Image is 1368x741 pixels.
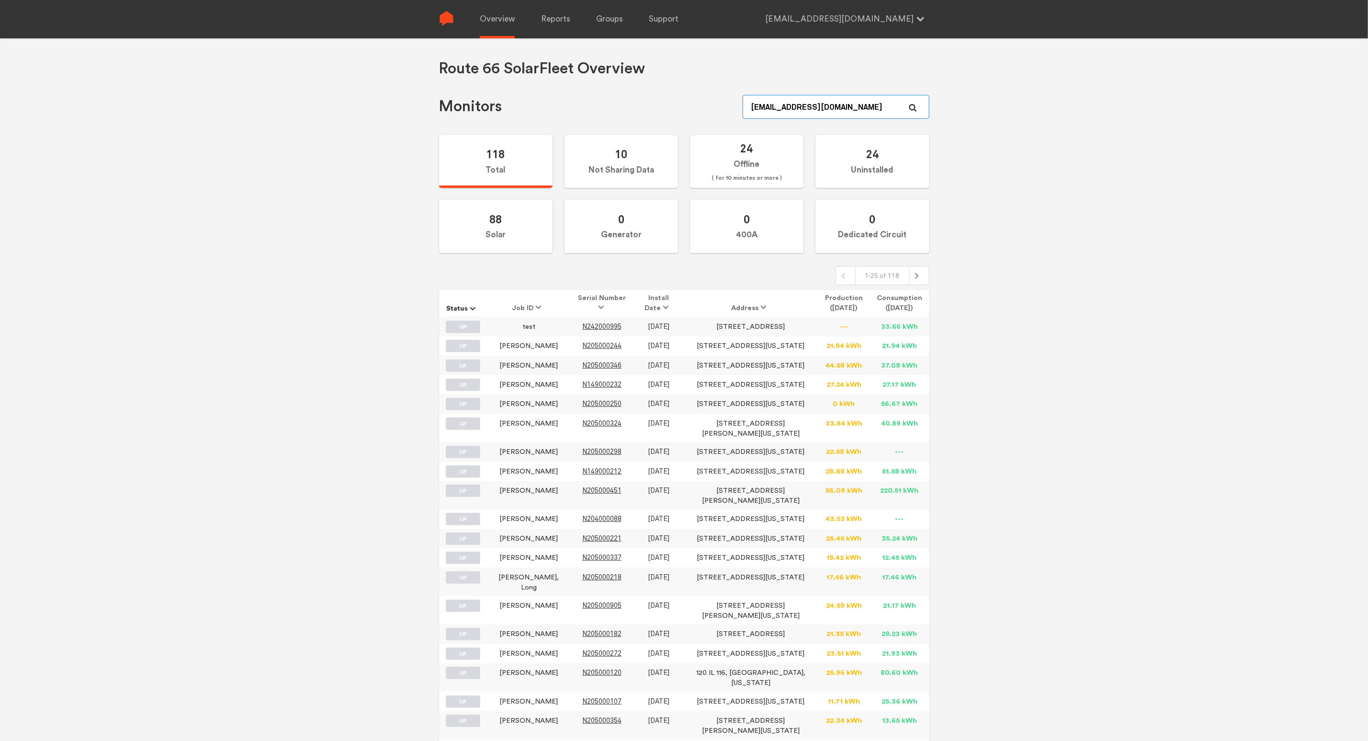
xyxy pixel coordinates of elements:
td: 220.51 kWh [870,481,929,509]
label: UP [446,321,480,333]
span: N242000995 [582,323,622,331]
span: [DATE] [648,554,669,562]
a: N205000221 [582,535,622,542]
td: [STREET_ADDRESS][US_STATE] [683,462,818,481]
td: [PERSON_NAME] [487,462,570,481]
input: Serial Number, job ID, name, address [743,95,929,119]
td: [STREET_ADDRESS][US_STATE] [683,529,818,548]
td: 28.88 kWh [818,462,870,481]
span: [DATE] [648,419,669,428]
td: [STREET_ADDRESS][US_STATE] [683,548,818,567]
span: N205000250 [582,400,622,408]
h1: Monitors [439,97,502,116]
a: N205000218 [582,574,622,581]
h1: Route 66 Solar Fleet Overview [439,59,645,79]
label: UP [446,667,480,679]
label: Offline [690,135,803,188]
td: 44.58 kWh [818,356,870,375]
td: [PERSON_NAME] [487,596,570,625]
th: Status [439,290,487,317]
td: --- [870,509,929,529]
td: [PERSON_NAME] [487,663,570,692]
td: [STREET_ADDRESS][US_STATE] [683,336,818,356]
span: N205000107 [582,697,622,706]
span: [DATE] [648,342,669,350]
span: N205000451 [582,486,622,495]
span: 0 [744,212,750,226]
td: 43.53 kWh [818,509,870,529]
label: UP [446,695,480,708]
label: UP [446,485,480,497]
td: 17.46 kWh [870,567,929,596]
a: N205000298 [582,448,622,455]
td: 19.42 kWh [818,548,870,567]
th: Serial Number [570,290,633,317]
td: [STREET_ADDRESS][US_STATE] [683,567,818,596]
td: 40.89 kWh [870,414,929,442]
span: [DATE] [648,323,669,331]
a: N205000324 [582,420,622,427]
td: [PERSON_NAME] [487,711,570,740]
label: UP [446,571,480,584]
td: [STREET_ADDRESS] [683,317,818,336]
span: N205000221 [582,534,622,543]
a: N242000995 [582,323,622,330]
td: [STREET_ADDRESS][PERSON_NAME][US_STATE] [683,711,818,740]
td: 33.84 kWh [818,414,870,442]
label: UP [446,398,480,410]
span: [DATE] [648,515,669,523]
a: N205000250 [582,400,622,407]
label: Solar [439,200,553,253]
td: [PERSON_NAME] [487,442,570,462]
span: N204000088 [582,515,622,523]
td: 22.34 kWh [818,711,870,740]
span: [DATE] [648,573,669,581]
span: [DATE] [648,486,669,495]
td: [STREET_ADDRESS][US_STATE] [683,356,818,375]
th: Job ID [487,290,570,317]
td: [STREET_ADDRESS][PERSON_NAME][US_STATE] [683,596,818,625]
span: N205000346 [582,361,622,370]
span: N205000905 [582,602,622,610]
label: UP [446,648,480,660]
span: N149000212 [582,467,622,475]
td: [PERSON_NAME] [487,644,570,663]
th: Address [683,290,818,317]
span: [DATE] [648,400,669,408]
a: N149000232 [582,381,622,388]
td: 21.93 kWh [870,644,929,663]
td: 120 IL 116, [GEOGRAPHIC_DATA], [US_STATE] [683,663,818,692]
td: [STREET_ADDRESS][US_STATE] [683,375,818,394]
label: UP [446,552,480,564]
td: --- [870,442,929,462]
td: [PERSON_NAME] [487,625,570,644]
span: [DATE] [648,669,669,677]
a: N205000354 [582,717,622,724]
label: UP [446,533,480,545]
span: 88 [489,212,502,226]
td: [PERSON_NAME] [487,336,570,356]
th: Production ([DATE]) [818,290,870,317]
label: UP [446,417,480,430]
td: 33.66 kWh [870,317,929,336]
td: [STREET_ADDRESS][US_STATE] [683,644,818,663]
label: Dedicated Circuit [815,200,929,253]
div: 1-25 of 118 [855,266,910,285]
span: 10 [615,147,627,161]
td: 25.96 kWh [818,663,870,692]
td: 21.94 kWh [870,336,929,356]
span: N149000232 [582,381,622,389]
label: 400A [690,200,803,253]
td: 23.51 kWh [818,644,870,663]
td: [PERSON_NAME] [487,548,570,567]
td: 11.71 kWh [818,692,870,711]
td: [PERSON_NAME] [487,692,570,711]
td: 51.58 kWh [870,462,929,481]
label: UP [446,600,480,612]
td: 22.58 kWh [818,442,870,462]
span: [DATE] [648,630,669,638]
td: [STREET_ADDRESS][US_STATE] [683,442,818,462]
td: [PERSON_NAME] [487,356,570,375]
td: 21.17 kWh [870,596,929,625]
